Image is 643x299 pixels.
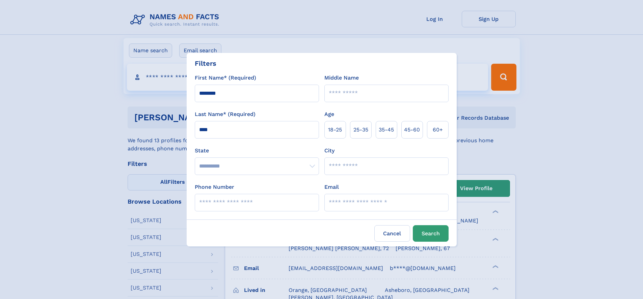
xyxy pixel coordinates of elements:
label: Last Name* (Required) [195,110,256,118]
div: Filters [195,58,216,68]
button: Search [413,225,449,242]
label: First Name* (Required) [195,74,256,82]
label: Middle Name [324,74,359,82]
span: 60+ [433,126,443,134]
span: 25‑35 [353,126,368,134]
span: 35‑45 [379,126,394,134]
label: Email [324,183,339,191]
span: 18‑25 [328,126,342,134]
label: Cancel [374,225,410,242]
label: Age [324,110,334,118]
span: 45‑60 [404,126,420,134]
label: Phone Number [195,183,234,191]
label: State [195,147,319,155]
label: City [324,147,334,155]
